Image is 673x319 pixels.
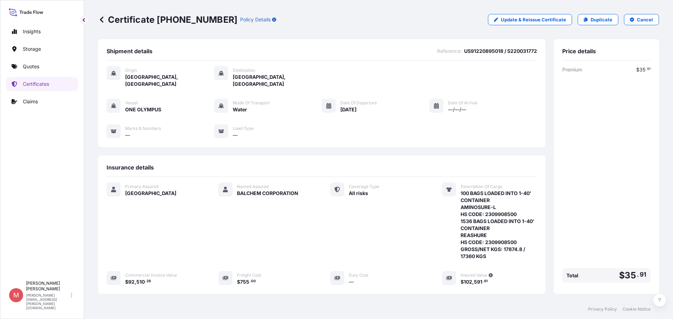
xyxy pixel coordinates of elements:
[135,279,136,284] span: ,
[349,272,368,278] span: Duty Cost
[250,280,251,283] span: .
[6,77,78,91] a: Certificates
[233,68,255,73] span: Destination
[23,46,41,53] p: Storage
[637,16,653,23] p: Cancel
[566,272,578,279] span: Total
[233,106,247,113] span: Water
[233,126,253,131] span: Load Type
[251,280,256,283] span: 00
[591,16,612,23] p: Duplicate
[237,184,268,189] span: Named Assured
[624,14,659,25] button: Cancel
[13,292,19,299] span: M
[637,272,639,277] span: .
[562,66,582,73] span: Premium
[619,271,625,280] span: $
[461,190,537,260] span: 100 BAGS LOADED INTO 1-40' CONTAINER AMINOSURE-L HS CODE: 2309908500 1536 BAGS LOADED INTO 1-40' ...
[125,184,158,189] span: Primary Assured
[107,164,154,171] span: Insurance details
[237,190,298,197] span: BALCHEM CORPORATION
[437,48,462,55] span: Reference :
[125,100,138,106] span: Vessel
[448,106,466,113] span: —/—/—
[6,95,78,109] a: Claims
[233,132,238,139] span: —
[578,14,618,25] a: Duplicate
[237,272,261,278] span: Freight Cost
[240,16,271,23] p: Policy Details
[98,14,237,25] p: Certificate [PHONE_NUMBER]
[125,126,161,131] span: Marks & Numbers
[636,67,639,72] span: $
[233,74,322,88] span: [GEOGRAPHIC_DATA], [GEOGRAPHIC_DATA]
[340,100,377,106] span: Date of Departure
[349,184,379,189] span: Coverage Type
[26,293,69,310] p: [PERSON_NAME][EMAIL_ADDRESS][PERSON_NAME][DOMAIN_NAME]
[647,68,651,70] span: 91
[125,74,214,88] span: [GEOGRAPHIC_DATA], [GEOGRAPHIC_DATA]
[340,106,356,113] span: [DATE]
[23,28,41,35] p: Insights
[23,63,39,70] p: Quotes
[23,81,49,88] p: Certificates
[26,280,69,292] p: [PERSON_NAME] [PERSON_NAME]
[6,60,78,74] a: Quotes
[472,279,474,284] span: ,
[625,271,636,280] span: 35
[6,42,78,56] a: Storage
[562,48,596,55] span: Price details
[639,67,645,72] span: 35
[233,100,270,106] span: Mode of Transport
[125,68,137,73] span: Origin
[23,98,38,105] p: Claims
[488,14,572,25] a: Update & Reissue Certificate
[128,279,135,284] span: 92
[107,48,152,55] span: Shipment details
[474,279,482,284] span: 591
[461,184,502,189] span: Description Of Cargo
[136,279,145,284] span: 510
[240,279,249,284] span: 755
[461,279,464,284] span: $
[646,68,647,70] span: .
[588,306,617,312] a: Privacy Policy
[125,272,177,278] span: Commercial Invoice Value
[464,279,472,284] span: 102
[125,279,128,284] span: $
[461,272,487,278] span: Insured Value
[147,280,151,283] span: 28
[448,100,477,106] span: Date of Arrival
[125,190,176,197] span: [GEOGRAPHIC_DATA]
[501,16,566,23] p: Update & Reissue Certificate
[237,279,240,284] span: $
[349,278,354,285] span: —
[623,306,651,312] a: Cookie Notice
[125,132,130,139] span: —
[483,280,484,283] span: .
[145,280,146,283] span: .
[640,272,646,277] span: 91
[6,25,78,39] a: Insights
[349,190,368,197] span: All risks
[484,280,488,283] span: 81
[125,106,161,113] span: ONE OLYMPUS
[464,48,537,55] span: US91220895018 / S220031772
